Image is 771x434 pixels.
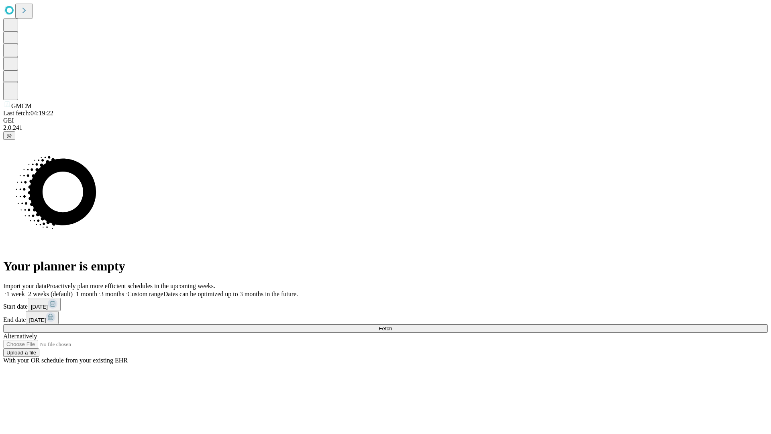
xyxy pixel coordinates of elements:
[31,304,48,310] span: [DATE]
[3,324,768,333] button: Fetch
[100,291,124,297] span: 3 months
[379,325,392,332] span: Fetch
[3,333,37,340] span: Alternatively
[28,291,73,297] span: 2 weeks (default)
[26,311,59,324] button: [DATE]
[3,124,768,131] div: 2.0.241
[3,131,15,140] button: @
[127,291,163,297] span: Custom range
[6,133,12,139] span: @
[3,117,768,124] div: GEI
[3,298,768,311] div: Start date
[28,298,61,311] button: [DATE]
[3,311,768,324] div: End date
[3,110,53,117] span: Last fetch: 04:19:22
[3,357,128,364] span: With your OR schedule from your existing EHR
[47,283,215,289] span: Proactively plan more efficient schedules in the upcoming weeks.
[6,291,25,297] span: 1 week
[76,291,97,297] span: 1 month
[29,317,46,323] span: [DATE]
[3,283,47,289] span: Import your data
[163,291,298,297] span: Dates can be optimized up to 3 months in the future.
[3,348,39,357] button: Upload a file
[3,259,768,274] h1: Your planner is empty
[11,102,32,109] span: GMCM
